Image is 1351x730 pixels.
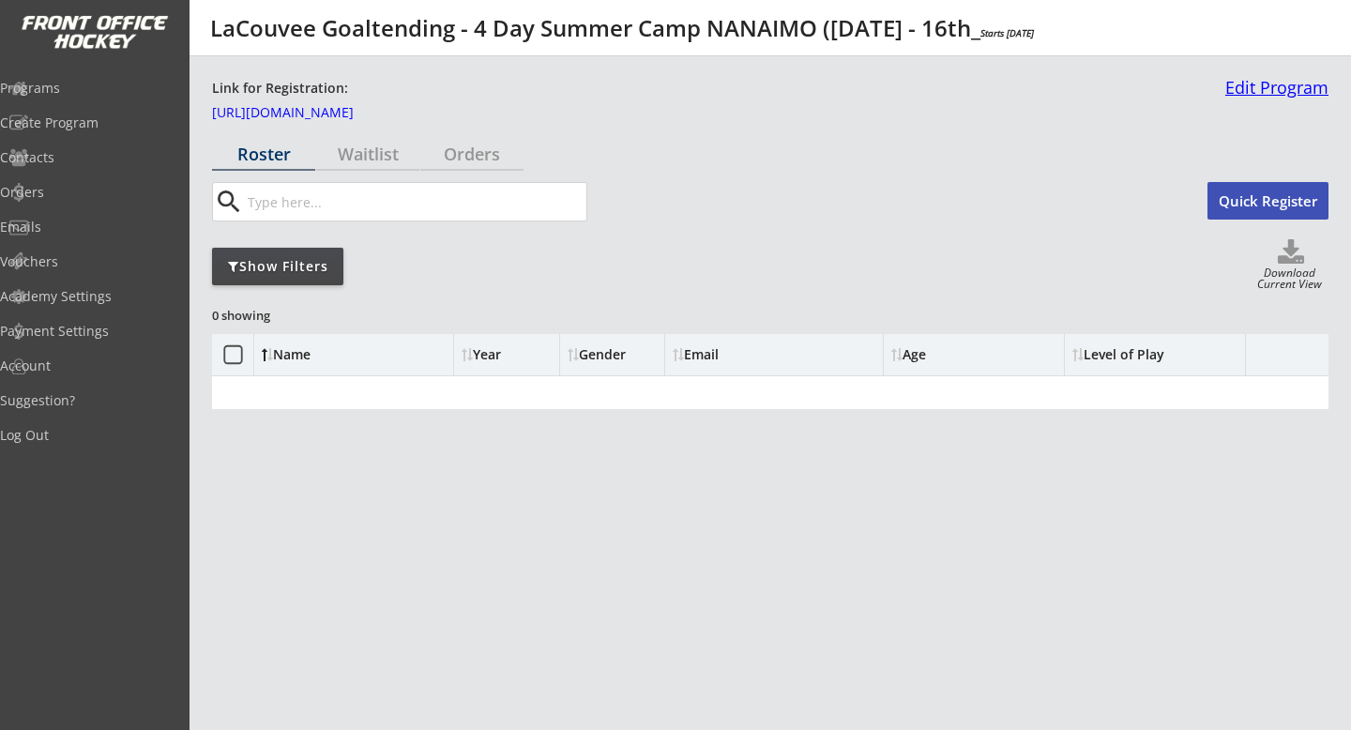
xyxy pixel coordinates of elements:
button: Quick Register [1207,182,1328,220]
div: Age [891,348,926,361]
div: Show Filters [212,257,343,276]
div: Roster [212,145,315,162]
div: Link for Registration: [212,79,351,99]
a: [URL][DOMAIN_NAME] [212,106,400,127]
input: Type here... [244,183,586,221]
a: Edit Program [1218,79,1328,112]
em: Starts [DATE] [980,26,1034,39]
div: LaCouvee Goaltending - 4 Day Summer Camp NANAIMO ([DATE] - 16th_ [210,17,1034,39]
div: 0 showing [212,307,347,324]
div: Orders [420,145,524,162]
div: Gender [568,348,658,361]
div: Download Current View [1251,267,1328,293]
div: Year [462,348,552,361]
div: Email [673,348,842,361]
button: search [213,187,244,217]
button: Click to download full roster. Your browser settings may try to block it, check your security set... [1253,239,1328,267]
div: Waitlist [316,145,419,162]
div: Name [262,348,415,361]
img: FOH%20White%20Logo%20Transparent.png [21,15,169,50]
div: Level of Play [1072,348,1164,361]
